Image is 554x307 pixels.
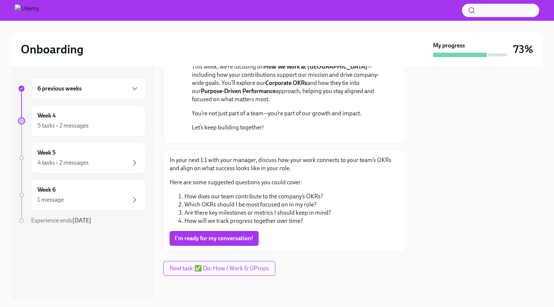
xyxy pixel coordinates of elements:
[18,142,145,174] a: Week 54 tasks • 2 messages
[192,123,387,132] p: Let’s keep building together!
[184,201,399,209] li: Which OKRs should I be most focused on in my role?
[18,105,145,136] a: Week 45 tasks • 2 messages
[170,156,399,172] p: In your next 1:1 with your manager, discuss how your work connects to your team’s OKRs and align ...
[18,179,145,211] a: Week 61 message
[264,63,367,70] strong: How We Work at [GEOGRAPHIC_DATA]
[170,265,269,272] span: Next task : ✅ Do: How I Work & UProps
[170,178,399,186] p: Here are some suggested questions you could cover:
[201,88,276,95] strong: Purpose-Driven Performance
[72,217,91,224] strong: [DATE]
[513,43,533,56] h3: 73%
[37,85,82,93] h6: 6 previous weeks
[433,42,465,50] strong: My progress
[37,122,89,130] div: 5 tasks • 2 messages
[265,79,307,86] strong: Corporate OKRs
[170,231,259,246] button: I'm ready for my conversation!
[15,4,39,16] img: Udemy
[31,78,145,99] div: 6 previous weeks
[37,196,64,204] div: 1 message
[37,149,56,157] h6: Week 5
[37,112,56,120] h6: Week 4
[175,235,253,242] span: I'm ready for my conversation!
[21,42,83,57] h2: Onboarding
[31,217,91,224] span: Experience ends
[163,261,275,276] button: Next task:✅ Do: How I Work & UProps
[184,217,399,225] li: How will we track progress together over time?
[184,192,399,201] li: How does our team contribute to the company’s OKRs?
[37,159,89,167] div: 4 tasks • 2 messages
[184,209,399,217] li: Are there key milestones or metrics I should keep in mind?
[37,186,56,194] h6: Week 6
[192,109,387,118] p: You’re not just part of a team—you’re part of our growth and impact.
[192,63,387,103] p: This week, we’re focusing on —including how your contributions support our mission and drive comp...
